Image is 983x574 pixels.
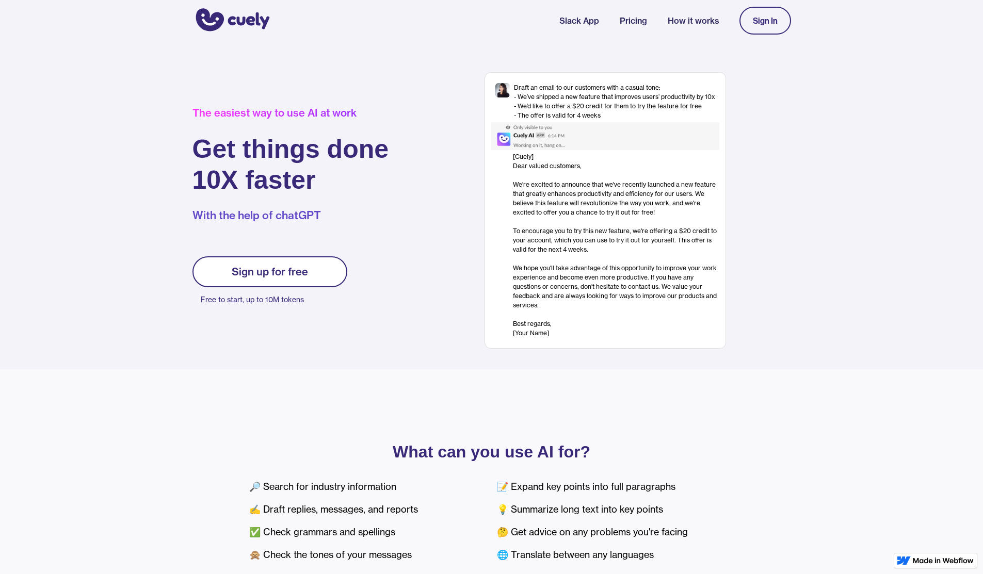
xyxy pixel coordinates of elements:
div: [Cuely] Dear valued customers, ‍ We're excited to announce that we've recently launched a new fea... [513,152,719,338]
h1: Get things done 10X faster [192,134,389,195]
a: home [192,2,270,40]
div: 🔎 Search for industry information ✍️ Draft replies, messages, and reports ✅ Check grammars and sp... [249,475,487,566]
p: With the help of chatGPT [192,208,389,223]
div: Sign up for free [232,266,308,278]
a: How it works [668,14,719,27]
a: Sign In [739,7,791,35]
p: Free to start, up to 10M tokens [201,292,347,307]
a: Pricing [620,14,647,27]
p: What can you use AI for? [249,445,734,459]
div: 📝 Expand key points into full paragraphs 💡 Summarize long text into key points 🤔 Get advice on an... [497,475,734,566]
div: Sign In [753,16,778,25]
a: Slack App [559,14,599,27]
div: The easiest way to use AI at work [192,107,389,119]
a: Sign up for free [192,256,347,287]
img: Made in Webflow [913,557,974,564]
div: Draft an email to our customers with a casual tone: - We’ve shipped a new feature that improves u... [514,83,715,120]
